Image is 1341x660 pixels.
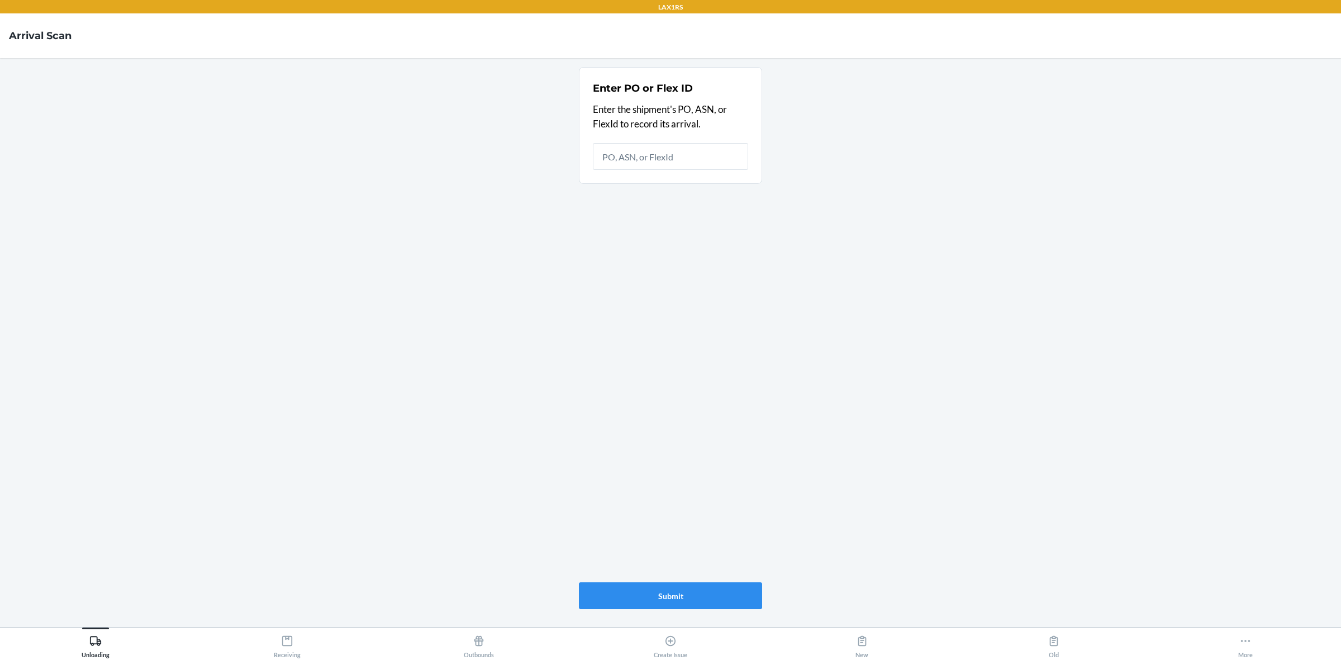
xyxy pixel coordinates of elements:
[9,29,72,43] h4: Arrival Scan
[192,628,383,658] button: Receiving
[1149,628,1341,658] button: More
[82,630,110,658] div: Unloading
[579,582,762,609] button: Submit
[593,143,748,170] input: PO, ASN, or FlexId
[575,628,767,658] button: Create Issue
[766,628,958,658] button: New
[658,2,683,12] p: LAX1RS
[958,628,1149,658] button: Old
[464,630,494,658] div: Outbounds
[855,630,868,658] div: New
[1238,630,1253,658] div: More
[383,628,575,658] button: Outbounds
[593,81,693,96] h2: Enter PO or Flex ID
[593,102,748,131] p: Enter the shipment's PO, ASN, or FlexId to record its arrival.
[654,630,687,658] div: Create Issue
[1048,630,1060,658] div: Old
[274,630,301,658] div: Receiving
